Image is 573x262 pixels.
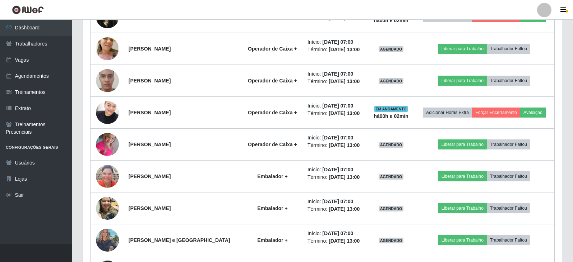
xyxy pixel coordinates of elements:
time: [DATE] 13:00 [329,110,360,116]
strong: Operador de Caixa + [248,78,297,84]
button: Adicionar Horas Extra [423,108,472,118]
time: [DATE] 13:00 [329,174,360,180]
button: Liberar para Trabalho [438,203,487,213]
strong: Embalador + [257,237,287,243]
span: AGENDADO [379,238,404,243]
strong: Operador de Caixa + [248,142,297,147]
time: [DATE] 13:00 [329,47,360,52]
li: Término: [308,205,364,213]
button: Avaliação [520,108,546,118]
button: Trabalhador Faltou [487,203,530,213]
span: AGENDADO [379,46,404,52]
img: 1745102593554.jpeg [96,193,119,223]
span: EM ANDAMENTO [374,106,408,112]
strong: [PERSON_NAME] [129,46,171,52]
li: Término: [308,237,364,245]
li: Início: [308,38,364,46]
button: Forçar Encerramento [472,108,520,118]
span: AGENDADO [379,78,404,84]
img: 1757162915557.jpeg [96,129,119,159]
li: Término: [308,142,364,149]
strong: [PERSON_NAME] [129,205,171,211]
span: AGENDADO [379,206,404,211]
li: Início: [308,70,364,78]
img: 1652038178579.jpeg [96,97,119,128]
strong: [PERSON_NAME] [129,110,171,115]
button: Trabalhador Faltou [487,235,530,245]
li: Início: [308,166,364,173]
strong: há 00 h e 02 min [374,113,408,119]
time: [DATE] 07:00 [322,199,353,204]
strong: [PERSON_NAME] [129,78,171,84]
strong: [PERSON_NAME] [129,173,171,179]
li: Término: [308,110,364,117]
img: 1737053662969.jpeg [96,60,119,101]
button: Trabalhador Faltou [487,76,530,86]
img: 1732392011322.jpeg [96,165,119,188]
button: Liberar para Trabalho [438,44,487,54]
span: AGENDADO [379,142,404,148]
li: Início: [308,230,364,237]
li: Término: [308,46,364,53]
strong: [PERSON_NAME] [129,142,171,147]
time: [DATE] 07:00 [322,230,353,236]
button: Trabalhador Faltou [487,171,530,181]
time: [DATE] 13:00 [329,78,360,84]
time: [DATE] 07:00 [322,135,353,140]
li: Início: [308,134,364,142]
strong: [PERSON_NAME] e [GEOGRAPHIC_DATA] [129,237,230,243]
strong: Operador de Caixa + [248,46,297,52]
strong: Embalador + [257,205,287,211]
li: Término: [308,78,364,85]
button: Liberar para Trabalho [438,235,487,245]
li: Início: [308,198,364,205]
img: 1751324308831.jpeg [96,225,119,255]
button: Trabalhador Faltou [487,139,530,149]
time: [DATE] 13:00 [329,206,360,212]
time: [DATE] 07:00 [322,167,353,172]
li: Início: [308,102,364,110]
time: [DATE] 13:00 [329,142,360,148]
time: [DATE] 13:00 [329,238,360,244]
time: [DATE] 07:00 [322,39,353,45]
button: Liberar para Trabalho [438,171,487,181]
button: Liberar para Trabalho [438,76,487,86]
button: Trabalhador Faltou [487,44,530,54]
span: AGENDADO [379,174,404,180]
time: [DATE] 07:00 [322,71,353,77]
strong: há 00 h e 02 min [374,18,408,23]
li: Término: [308,173,364,181]
strong: Embalador + [257,173,287,179]
strong: Operador de Caixa + [248,110,297,115]
time: [DATE] 07:00 [322,103,353,109]
button: Liberar para Trabalho [438,139,487,149]
img: CoreUI Logo [12,5,44,14]
img: 1752702642595.jpeg [96,27,119,70]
